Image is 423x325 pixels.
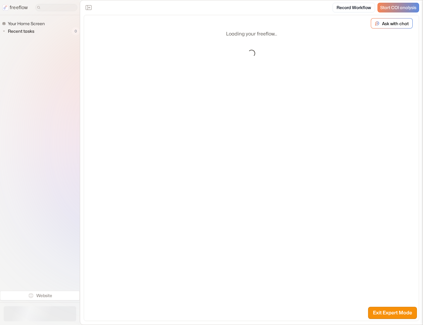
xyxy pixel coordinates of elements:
[382,20,409,27] p: Ask with chat
[226,30,277,38] p: Loading your freeflow...
[84,3,93,12] button: Close the sidebar
[380,5,416,10] span: Start COI analysis
[333,3,375,12] a: Record Workflow
[377,3,419,12] a: Start COI analysis
[368,307,417,319] button: Exit Expert Mode
[7,28,36,34] span: Recent tasks
[2,28,37,35] button: Recent tasks
[2,20,47,27] a: Your Home Screen
[72,27,80,35] span: 0
[7,21,46,27] span: Your Home Screen
[2,4,28,11] a: freeflow
[10,4,28,11] p: freeflow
